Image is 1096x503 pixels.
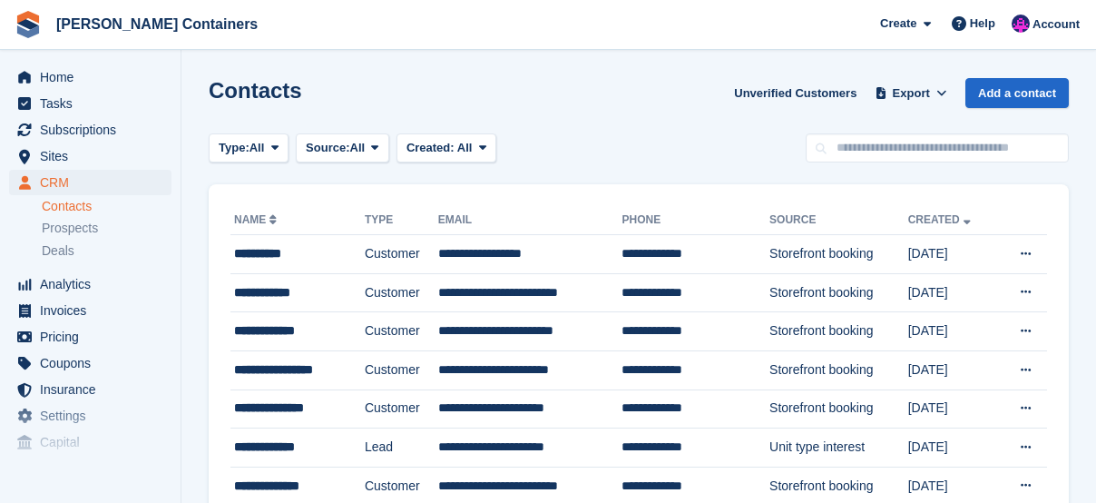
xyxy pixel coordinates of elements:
th: Phone [621,206,769,235]
th: Email [438,206,622,235]
td: [DATE] [908,312,996,351]
td: Storefront booking [769,273,908,312]
img: Claire Wilson [1012,15,1030,33]
a: Add a contact [965,78,1069,108]
a: menu [9,324,171,350]
span: Create [880,15,916,33]
th: Type [365,206,438,235]
span: Pricing [40,324,149,350]
span: Home [40,64,149,90]
span: All [350,139,366,157]
a: menu [9,377,171,402]
td: Storefront booking [769,312,908,351]
a: menu [9,350,171,376]
a: Unverified Customers [727,78,864,108]
td: Storefront booking [769,350,908,390]
span: Export [893,84,930,103]
span: Prospects [42,220,98,237]
td: [DATE] [908,235,996,274]
a: Name [234,213,280,226]
td: Customer [365,312,438,351]
td: Customer [365,350,438,390]
a: Deals [42,242,171,261]
span: Subscriptions [40,117,149,143]
span: Insurance [40,377,149,402]
a: [PERSON_NAME] Containers [49,9,265,39]
a: menu [9,298,171,323]
a: Prospects [42,219,171,238]
span: Settings [40,403,149,429]
span: Help [970,15,995,33]
td: Customer [365,390,438,429]
a: Created [908,213,974,226]
a: menu [9,117,171,143]
button: Created: All [396,133,496,163]
h1: Contacts [209,78,302,103]
a: menu [9,143,171,169]
td: [DATE] [908,350,996,390]
span: Deals [42,242,74,260]
a: menu [9,429,171,455]
span: Tasks [40,91,149,116]
td: Storefront booking [769,390,908,429]
span: Capital [40,429,149,455]
span: Coupons [40,350,149,376]
a: menu [9,64,171,90]
span: All [250,139,265,157]
td: [DATE] [908,390,996,429]
span: Invoices [40,298,149,323]
span: CRM [40,170,149,195]
span: Source: [306,139,349,157]
td: Customer [365,235,438,274]
td: Storefront booking [769,235,908,274]
a: menu [9,170,171,195]
button: Type: All [209,133,289,163]
span: Account [1032,15,1080,34]
button: Source: All [296,133,389,163]
a: Contacts [42,198,171,215]
th: Source [769,206,908,235]
img: stora-icon-8386f47178a22dfd0bd8f6a31ec36ba5ce8667c1dd55bd0f319d3a0aa187defe.svg [15,11,42,38]
a: menu [9,403,171,429]
button: Export [871,78,951,108]
span: Analytics [40,271,149,297]
span: Sites [40,143,149,169]
span: All [457,141,473,154]
td: [DATE] [908,429,996,468]
a: menu [9,91,171,116]
span: Created: [406,141,455,154]
a: menu [9,271,171,297]
td: [DATE] [908,273,996,312]
span: Type: [219,139,250,157]
td: Unit type interest [769,429,908,468]
td: Lead [365,429,438,468]
td: Customer [365,273,438,312]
